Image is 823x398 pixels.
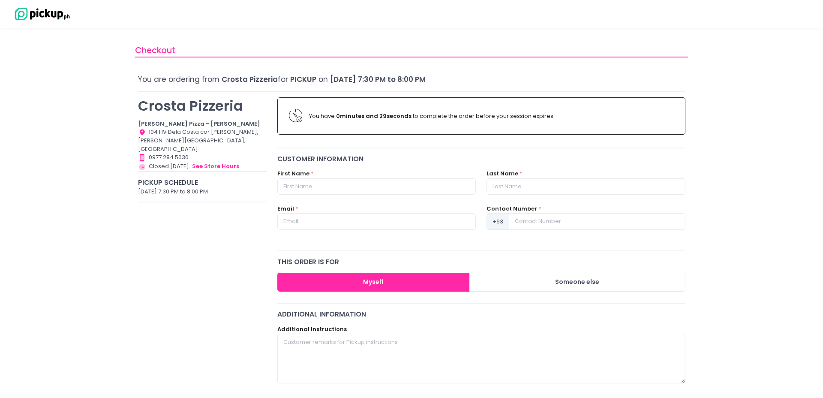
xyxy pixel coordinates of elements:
div: You have to complete the order before your session expires. [309,112,673,121]
div: 104 HV Dela Costa cor [PERSON_NAME], [PERSON_NAME][GEOGRAPHIC_DATA], [GEOGRAPHIC_DATA] [138,128,267,153]
span: +63 [487,213,509,229]
div: Checkout [135,44,688,57]
b: [PERSON_NAME] Pizza - [PERSON_NAME] [138,120,260,128]
div: Customer Information [277,154,685,164]
b: 0 minutes and 29 seconds [336,112,411,120]
span: [DATE] 7:30 PM to 8:00 PM [330,74,426,84]
img: logo [11,6,71,21]
span: Crosta Pizzeria [222,74,278,84]
input: Contact Number [509,213,685,229]
span: Pickup [290,74,316,84]
button: Someone else [469,273,685,292]
div: Closed [DATE]. [138,162,267,171]
input: Email [277,213,476,229]
div: 0977 284 5636 [138,153,267,162]
div: Additional Information [277,309,685,319]
button: Myself [277,273,470,292]
div: this order is for [277,257,685,267]
div: Pickup Schedule [138,178,267,187]
button: see store hours [192,162,240,171]
div: Large button group [277,273,685,292]
div: [DATE] 7:30 PM to 8:00 PM [138,187,267,196]
label: Email [277,205,294,213]
label: First Name [277,169,309,178]
label: Contact Number [487,205,537,213]
label: Last Name [487,169,518,178]
p: Crosta Pizzeria [138,97,267,114]
label: Additional Instructions [277,325,347,334]
input: First Name [277,178,476,195]
input: Last Name [487,178,685,195]
div: You are ordering from for on [138,74,685,85]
